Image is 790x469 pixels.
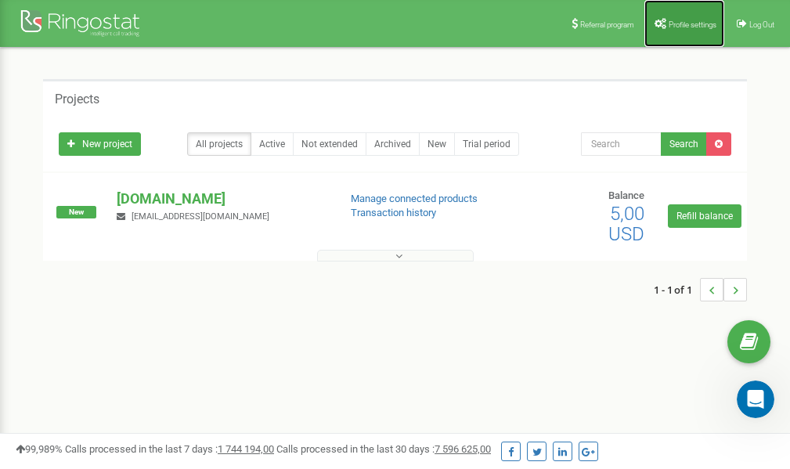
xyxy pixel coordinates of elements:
[56,206,96,218] span: New
[366,132,420,156] a: Archived
[669,20,716,29] span: Profile settings
[668,204,741,228] a: Refill balance
[435,443,491,455] u: 7 596 625,00
[276,443,491,455] span: Calls processed in the last 30 days :
[293,132,366,156] a: Not extended
[580,20,634,29] span: Referral program
[132,211,269,222] span: [EMAIL_ADDRESS][DOMAIN_NAME]
[187,132,251,156] a: All projects
[454,132,519,156] a: Trial period
[117,189,325,209] p: [DOMAIN_NAME]
[608,189,644,201] span: Balance
[661,132,707,156] button: Search
[608,203,644,245] span: 5,00 USD
[351,207,436,218] a: Transaction history
[581,132,662,156] input: Search
[419,132,455,156] a: New
[654,262,747,317] nav: ...
[59,132,141,156] a: New project
[351,193,478,204] a: Manage connected products
[251,132,294,156] a: Active
[55,92,99,106] h5: Projects
[16,443,63,455] span: 99,989%
[218,443,274,455] u: 1 744 194,00
[654,278,700,301] span: 1 - 1 of 1
[749,20,774,29] span: Log Out
[65,443,274,455] span: Calls processed in the last 7 days :
[737,381,774,418] iframe: Intercom live chat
